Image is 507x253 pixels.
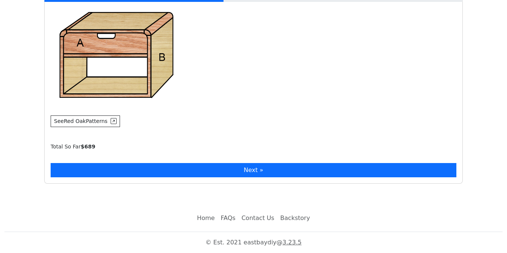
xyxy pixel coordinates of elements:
img: Structure example - Stretchers(A) [51,6,182,103]
a: Backstory [277,211,313,226]
b: $ 689 [81,144,95,150]
button: Next » [51,163,456,177]
p: © Est. 2021 eastbaydiy @ [4,238,502,247]
a: Home [194,211,217,226]
a: Contact Us [238,211,277,226]
a: FAQs [218,211,238,226]
button: SeeRed OakPatterns [51,115,120,127]
small: Total So Far [51,144,95,150]
a: 3.23.5 [282,239,301,246]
